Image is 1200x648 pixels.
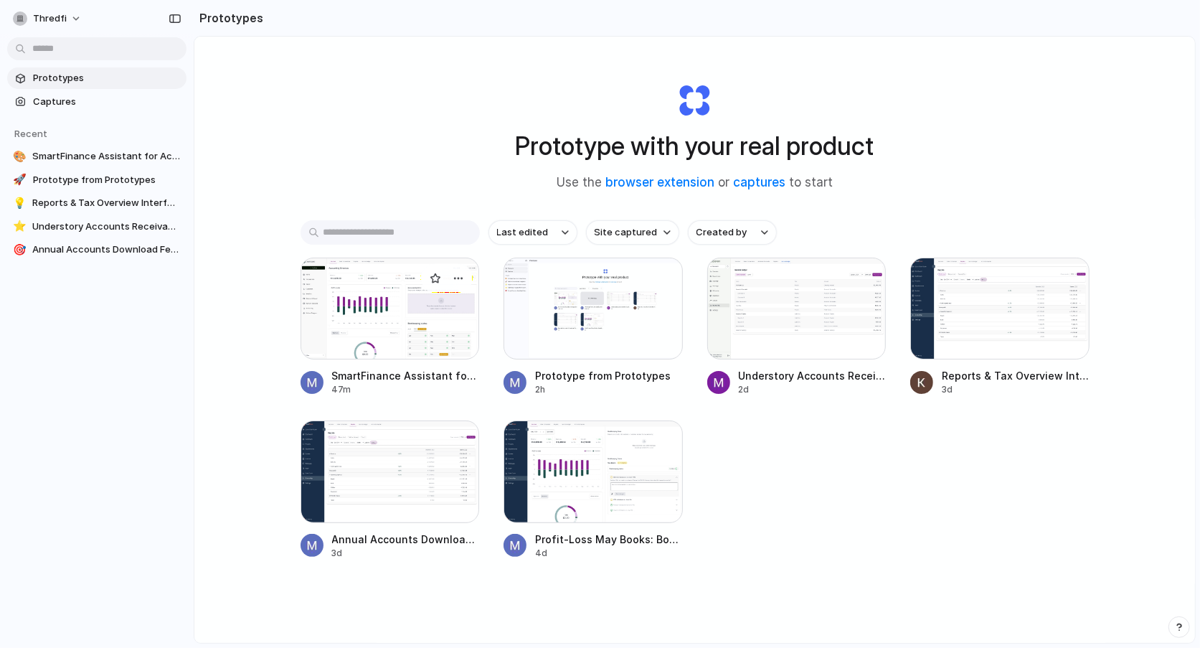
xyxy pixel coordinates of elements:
[332,532,480,547] span: Annual Accounts Download Feature
[13,220,27,234] div: ⭐
[13,196,27,210] div: 💡
[194,9,263,27] h2: Prototypes
[942,368,1090,383] span: Reports & Tax Overview Interface
[739,368,887,383] span: Understory Accounts Receivables
[13,149,27,164] div: 🎨
[707,258,887,396] a: Understory Accounts ReceivablesUnderstory Accounts Receivables2d
[535,368,683,383] span: Prototype from Prototypes
[7,146,186,167] a: 🎨SmartFinance Assistant for Accounting
[13,173,27,187] div: 🚀
[32,149,181,164] span: SmartFinance Assistant for Accounting
[32,196,181,210] span: Reports & Tax Overview Interface
[332,368,480,383] span: SmartFinance Assistant for Accounting
[605,175,714,189] a: browser extension
[7,91,186,113] a: Captures
[7,216,186,238] a: ⭐Understory Accounts Receivables
[7,192,186,214] a: 💡Reports & Tax Overview Interface
[7,169,186,191] a: 🚀Prototype from Prototypes
[33,95,181,109] span: Captures
[504,258,683,396] a: Prototype from PrototypesPrototype from Prototypes2h
[33,173,181,187] span: Prototype from Prototypes
[942,383,1090,396] div: 3d
[910,258,1090,396] a: Reports & Tax Overview InterfaceReports & Tax Overview Interface3d
[586,220,679,245] button: Site captured
[32,243,181,257] span: Annual Accounts Download Feature
[13,243,27,257] div: 🎯
[535,547,683,560] div: 4d
[739,383,887,396] div: 2d
[733,175,785,189] a: captures
[14,128,47,139] span: Recent
[504,421,683,559] a: Profit-Loss May Books: Bookkeeping Docs & TasksProfit-Loss May Books: Bookkeeping Docs & Tasks4d
[488,220,577,245] button: Last edited
[688,220,777,245] button: Created by
[535,532,683,547] span: Profit-Loss May Books: Bookkeeping Docs & Tasks
[535,383,683,396] div: 2h
[332,547,480,560] div: 3d
[557,174,833,192] span: Use the or to start
[332,383,480,396] div: 47m
[32,220,181,234] span: Understory Accounts Receivables
[33,11,67,26] span: thredfi
[7,239,186,260] a: 🎯Annual Accounts Download Feature
[497,225,549,240] span: Last edited
[7,7,89,30] button: thredfi
[301,421,480,559] a: Annual Accounts Download FeatureAnnual Accounts Download Feature3d
[595,225,658,240] span: Site captured
[301,258,480,396] a: SmartFinance Assistant for AccountingSmartFinance Assistant for Accounting47m
[7,67,186,89] a: Prototypes
[516,127,874,165] h1: Prototype with your real product
[33,71,181,85] span: Prototypes
[696,225,747,240] span: Created by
